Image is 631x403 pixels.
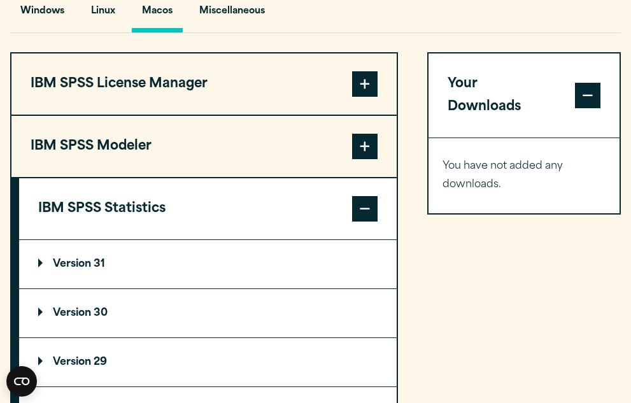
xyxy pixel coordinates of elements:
button: Open CMP widget [6,366,37,397]
summary: Version 29 [19,338,397,386]
button: IBM SPSS Modeler [11,116,397,177]
p: Version 31 [38,259,105,269]
button: Your Downloads [429,53,620,138]
button: IBM SPSS License Manager [11,53,397,115]
summary: Version 31 [19,240,397,288]
p: Version 30 [38,308,108,318]
p: Version 29 [38,357,107,367]
summary: Version 30 [19,289,397,337]
div: Your Downloads [429,138,620,213]
button: IBM SPSS Statistics [19,178,397,239]
p: You have not added any downloads. [443,157,605,194]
